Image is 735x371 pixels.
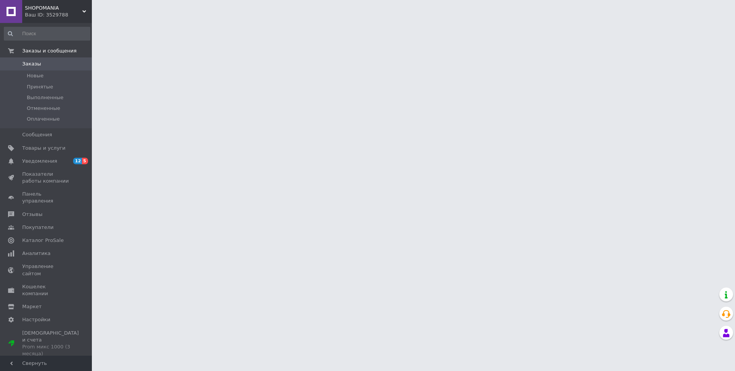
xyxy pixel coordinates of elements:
span: Заказы [22,60,41,67]
span: Выполненные [27,94,64,101]
span: Покупатели [22,224,54,231]
span: Сообщения [22,131,52,138]
span: Отмененные [27,105,60,112]
span: Кошелек компании [22,283,71,297]
span: Новые [27,72,44,79]
span: Отзывы [22,211,42,218]
span: Управление сайтом [22,263,71,277]
span: Показатели работы компании [22,171,71,185]
span: Товары и услуги [22,145,65,152]
span: [DEMOGRAPHIC_DATA] и счета [22,330,79,358]
span: Уведомления [22,158,57,165]
span: 5 [82,158,88,164]
input: Поиск [4,27,90,41]
span: Настройки [22,316,50,323]
span: Аналитика [22,250,51,257]
div: Ваш ID: 3529788 [25,11,92,18]
span: 12 [73,158,82,164]
span: Каталог ProSale [22,237,64,244]
span: Панель управления [22,191,71,204]
span: Оплаченные [27,116,60,123]
span: Маркет [22,303,42,310]
span: Заказы и сообщения [22,47,77,54]
span: SHOPOMANIA [25,5,82,11]
div: Prom микс 1000 (3 месяца) [22,343,79,357]
span: Принятые [27,83,53,90]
